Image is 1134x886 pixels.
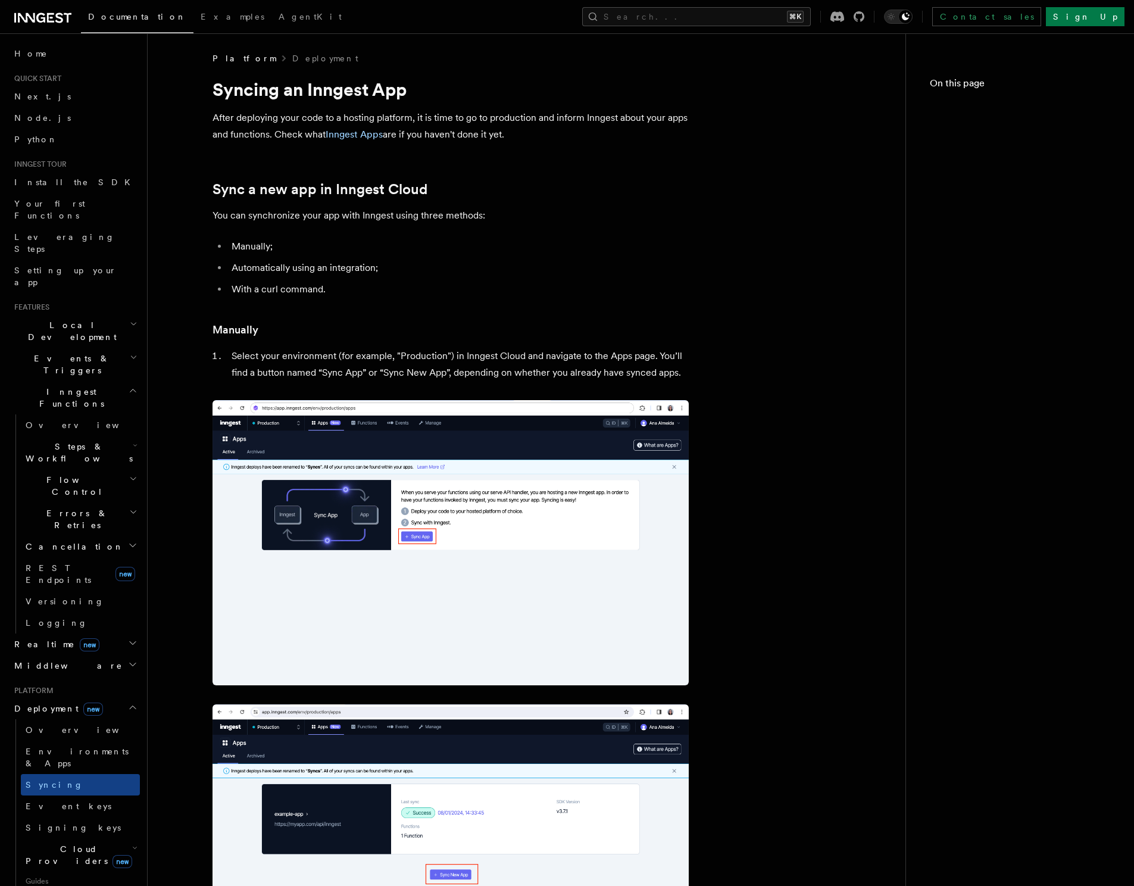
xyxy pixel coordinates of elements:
[213,181,427,198] a: Sync a new app in Inngest Cloud
[10,381,140,414] button: Inngest Functions
[115,567,135,581] span: new
[10,171,140,193] a: Install the SDK
[14,135,58,144] span: Python
[21,741,140,774] a: Environments & Apps
[1046,7,1124,26] a: Sign Up
[10,86,140,107] a: Next.js
[80,638,99,651] span: new
[26,618,88,628] span: Logging
[213,400,689,685] img: Inngest Cloud screen with sync App button when you have no apps synced yet
[21,838,140,872] button: Cloud Providersnew
[21,817,140,838] a: Signing keys
[10,226,140,260] a: Leveraging Steps
[213,322,258,338] a: Manually
[83,703,103,716] span: new
[582,7,811,26] button: Search...⌘K
[26,823,121,832] span: Signing keys
[26,725,148,735] span: Overview
[88,12,186,21] span: Documentation
[10,634,140,655] button: Realtimenew
[271,4,349,32] a: AgentKit
[26,747,129,768] span: Environments & Apps
[14,232,115,254] span: Leveraging Steps
[10,348,140,381] button: Events & Triggers
[279,12,342,21] span: AgentKit
[930,76,1110,95] h4: On this page
[213,79,689,100] h1: Syncing an Inngest App
[21,507,129,531] span: Errors & Retries
[10,160,67,169] span: Inngest tour
[10,655,140,676] button: Middleware
[932,7,1041,26] a: Contact sales
[21,795,140,817] a: Event keys
[14,177,138,187] span: Install the SDK
[21,414,140,436] a: Overview
[14,113,71,123] span: Node.js
[26,597,104,606] span: Versioning
[10,703,103,715] span: Deployment
[213,52,276,64] span: Platform
[10,129,140,150] a: Python
[81,4,193,33] a: Documentation
[21,503,140,536] button: Errors & Retries
[787,11,804,23] kbd: ⌘K
[10,107,140,129] a: Node.js
[21,436,140,469] button: Steps & Workflows
[26,563,91,585] span: REST Endpoints
[26,780,83,790] span: Syncing
[228,281,689,298] li: With a curl command.
[21,469,140,503] button: Flow Control
[10,414,140,634] div: Inngest Functions
[21,612,140,634] a: Logging
[10,260,140,293] a: Setting up your app
[201,12,264,21] span: Examples
[10,660,123,672] span: Middleware
[228,238,689,255] li: Manually;
[10,319,130,343] span: Local Development
[10,698,140,719] button: Deploymentnew
[213,110,689,143] p: After deploying your code to a hosting platform, it is time to go to production and inform Innges...
[21,719,140,741] a: Overview
[26,801,111,811] span: Event keys
[14,92,71,101] span: Next.js
[213,207,689,224] p: You can synchronize your app with Inngest using three methods:
[10,386,129,410] span: Inngest Functions
[884,10,913,24] button: Toggle dark mode
[10,638,99,650] span: Realtime
[113,855,132,868] span: new
[10,43,140,64] a: Home
[292,52,358,64] a: Deployment
[14,199,85,220] span: Your first Functions
[326,129,383,140] a: Inngest Apps
[10,74,61,83] span: Quick start
[21,536,140,557] button: Cancellation
[21,474,129,498] span: Flow Control
[14,266,117,287] span: Setting up your app
[21,541,124,553] span: Cancellation
[26,420,148,430] span: Overview
[14,48,48,60] span: Home
[193,4,271,32] a: Examples
[21,843,132,867] span: Cloud Providers
[21,557,140,591] a: REST Endpointsnew
[21,591,140,612] a: Versioning
[21,774,140,795] a: Syncing
[10,302,49,312] span: Features
[10,686,54,695] span: Platform
[10,352,130,376] span: Events & Triggers
[228,348,689,381] li: Select your environment (for example, "Production") in Inngest Cloud and navigate to the Apps pag...
[228,260,689,276] li: Automatically using an integration;
[10,193,140,226] a: Your first Functions
[10,314,140,348] button: Local Development
[21,441,133,464] span: Steps & Workflows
